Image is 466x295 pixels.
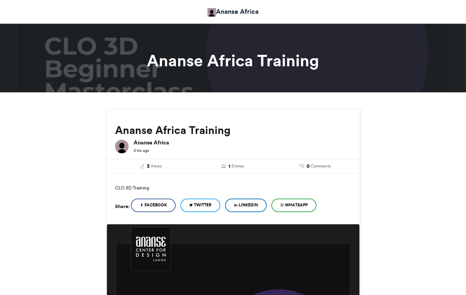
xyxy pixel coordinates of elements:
[115,140,129,153] img: Ananse Africa
[180,199,220,212] a: Twitter
[145,202,167,208] span: Facebook
[271,199,316,212] a: WhatsApp
[115,124,351,136] h2: Ananse Africa Training
[228,163,230,170] span: 1
[239,202,258,208] span: LinkedIn
[225,199,267,212] a: LinkedIn
[231,163,244,169] span: Entries
[115,182,351,193] p: CLO 3D Training
[207,8,216,17] img: Ananse Africa
[115,163,187,170] a: 3 Views
[194,202,212,208] span: Twitter
[285,202,308,208] span: WhatsApp
[151,163,162,169] span: Views
[279,163,351,170] a: 0 Comments
[197,163,269,170] a: 1 Entries
[134,140,351,145] h6: Ananse Africa
[131,199,176,212] a: Facebook
[45,52,421,69] h1: Ananse Africa Training
[207,7,259,17] a: Ananse Africa
[134,148,149,153] small: 3 hrs ago
[311,163,331,169] span: Comments
[307,163,310,170] span: 0
[147,163,150,170] span: 3
[115,202,130,211] h5: Share:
